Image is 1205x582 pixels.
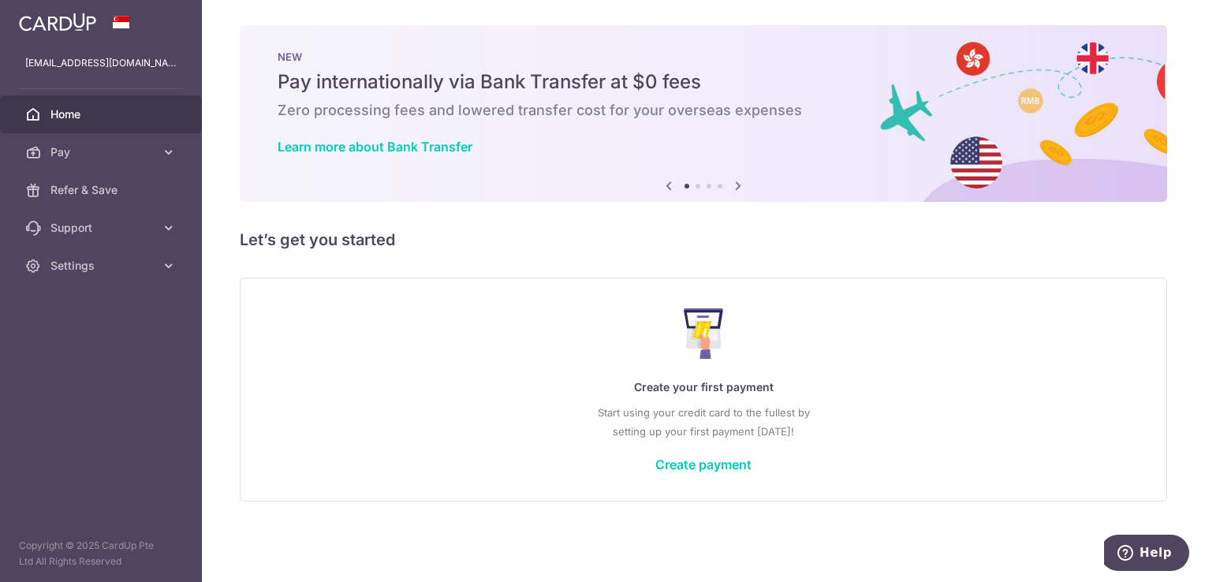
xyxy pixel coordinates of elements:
[25,55,177,71] p: [EMAIL_ADDRESS][DOMAIN_NAME]
[50,144,155,160] span: Pay
[278,101,1129,120] h6: Zero processing fees and lowered transfer cost for your overseas expenses
[19,13,96,32] img: CardUp
[50,220,155,236] span: Support
[278,50,1129,63] p: NEW
[278,69,1129,95] h5: Pay internationally via Bank Transfer at $0 fees
[655,457,752,472] a: Create payment
[240,227,1167,252] h5: Let’s get you started
[278,139,472,155] a: Learn more about Bank Transfer
[272,403,1135,441] p: Start using your credit card to the fullest by setting up your first payment [DATE]!
[50,106,155,122] span: Home
[50,258,155,274] span: Settings
[50,182,155,198] span: Refer & Save
[272,378,1135,397] p: Create your first payment
[1104,535,1189,574] iframe: Opens a widget where you can find more information
[240,25,1167,202] img: Bank transfer banner
[684,308,724,359] img: Make Payment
